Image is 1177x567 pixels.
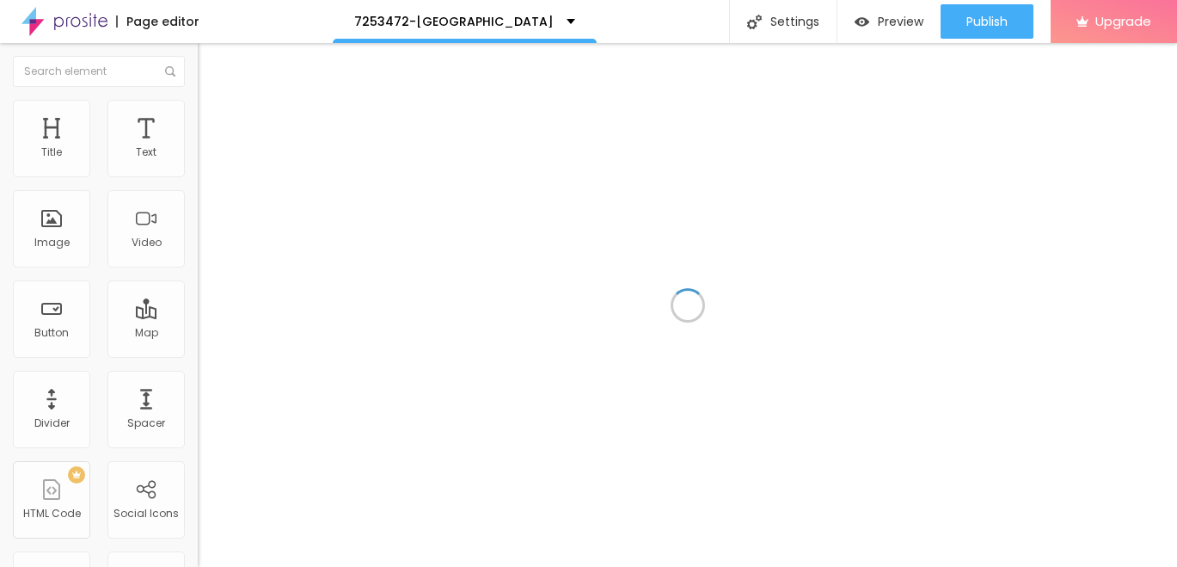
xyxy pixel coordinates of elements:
div: Title [41,146,62,158]
div: HTML Code [23,508,81,520]
button: Preview [837,4,941,39]
div: Page editor [116,15,199,28]
img: view-1.svg [855,15,869,29]
div: Divider [34,417,70,429]
p: 7253472-[GEOGRAPHIC_DATA] [354,15,554,28]
img: Icone [747,15,762,29]
span: Upgrade [1095,14,1151,28]
button: Publish [941,4,1033,39]
img: Icone [165,66,175,77]
div: Text [136,146,156,158]
input: Search element [13,56,185,87]
div: Image [34,237,70,249]
div: Social Icons [113,508,179,520]
div: Map [135,327,158,339]
div: Video [132,237,162,249]
span: Preview [878,15,923,28]
div: Spacer [127,417,165,429]
div: Button [34,327,69,339]
span: Publish [966,15,1008,28]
